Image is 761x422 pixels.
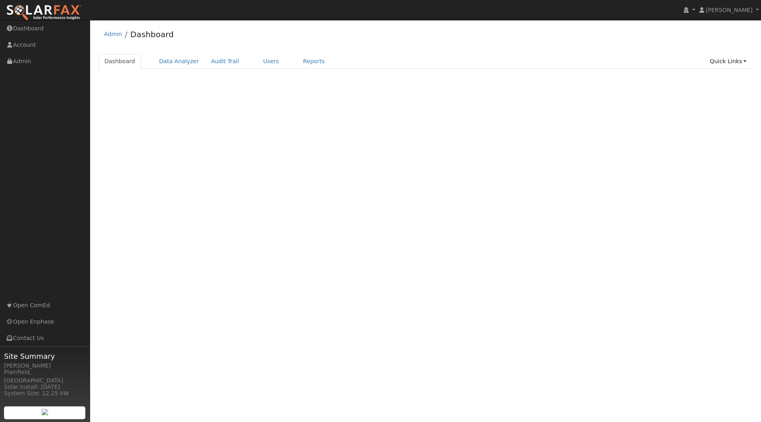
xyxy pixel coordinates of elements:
a: Quick Links [704,54,753,69]
img: retrieve [42,409,48,415]
div: [PERSON_NAME] [4,362,86,370]
div: Plainfield, [GEOGRAPHIC_DATA] [4,368,86,385]
span: Site Summary [4,351,86,362]
a: Reports [297,54,331,69]
a: Dashboard [99,54,141,69]
a: Users [257,54,285,69]
a: Audit Trail [205,54,245,69]
div: System Size: 12.25 kW [4,389,86,398]
span: [PERSON_NAME] [706,7,753,13]
a: Data Analyzer [153,54,205,69]
a: Admin [104,31,122,37]
img: SolarFax [6,4,81,21]
div: Solar Install: [DATE] [4,383,86,391]
a: Dashboard [130,30,174,39]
